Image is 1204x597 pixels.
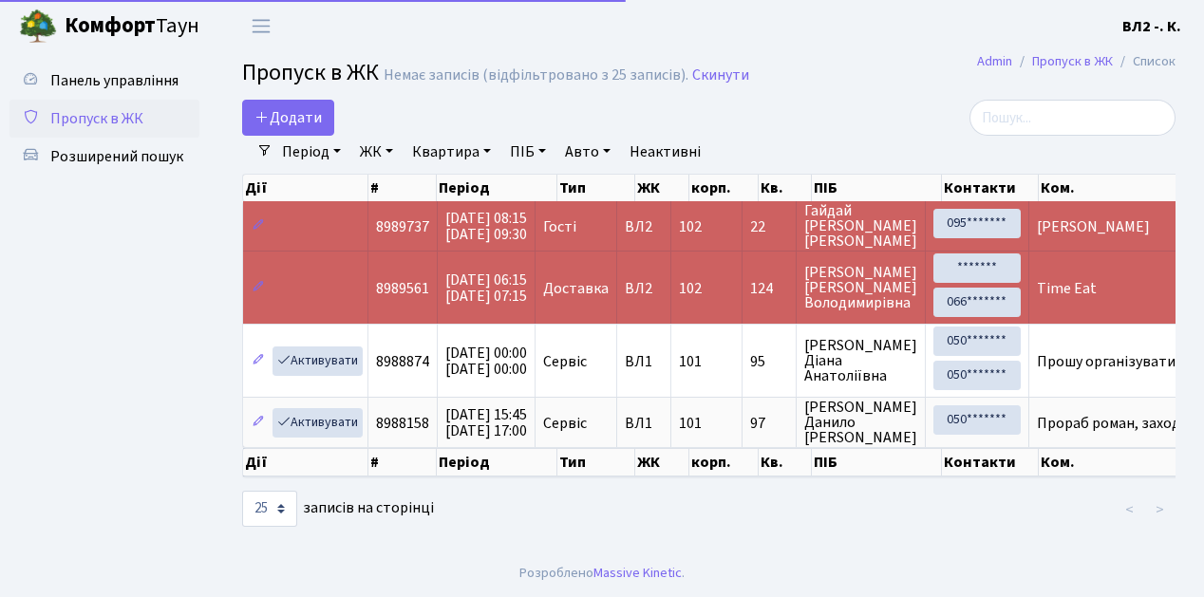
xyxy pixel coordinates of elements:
[445,208,527,245] span: [DATE] 08:15 [DATE] 09:30
[557,448,635,476] th: Тип
[352,136,401,168] a: ЖК
[750,416,788,431] span: 97
[50,146,183,167] span: Розширений пошук
[543,354,587,369] span: Сервіс
[1037,278,1097,299] span: Time Eat
[254,107,322,128] span: Додати
[625,416,663,431] span: ВЛ1
[689,448,759,476] th: корп.
[9,62,199,100] a: Панель управління
[502,136,554,168] a: ПІБ
[543,219,576,234] span: Гості
[404,136,499,168] a: Квартира
[804,400,917,445] span: [PERSON_NAME] Данило [PERSON_NAME]
[679,351,702,372] span: 101
[942,175,1039,201] th: Контакти
[242,100,334,136] a: Додати
[635,175,689,201] th: ЖК
[1122,16,1181,37] b: ВЛ2 -. К.
[1032,51,1113,71] a: Пропуск в ЖК
[804,203,917,249] span: Гайдай [PERSON_NAME] [PERSON_NAME]
[969,100,1176,136] input: Пошук...
[689,175,759,201] th: корп.
[19,8,57,46] img: logo.png
[635,448,689,476] th: ЖК
[759,448,812,476] th: Кв.
[622,136,708,168] a: Неактивні
[625,354,663,369] span: ВЛ1
[812,175,942,201] th: ПІБ
[376,413,429,434] span: 8988158
[243,175,368,201] th: Дії
[759,175,812,201] th: Кв.
[1113,51,1176,72] li: Список
[65,10,156,41] b: Комфорт
[9,138,199,176] a: Розширений пошук
[243,448,368,476] th: Дії
[977,51,1012,71] a: Admin
[804,265,917,310] span: [PERSON_NAME] [PERSON_NAME] Володимирівна
[237,10,285,42] button: Переключити навігацію
[242,56,379,89] span: Пропуск в ЖК
[942,448,1039,476] th: Контакти
[65,10,199,43] span: Таун
[274,136,348,168] a: Період
[376,278,429,299] span: 8989561
[273,408,363,438] a: Активувати
[692,66,749,84] a: Скинути
[543,416,587,431] span: Сервіс
[750,219,788,234] span: 22
[445,343,527,380] span: [DATE] 00:00 [DATE] 00:00
[625,219,663,234] span: ВЛ2
[368,175,437,201] th: #
[50,108,143,129] span: Пропуск в ЖК
[679,278,702,299] span: 102
[445,404,527,441] span: [DATE] 15:45 [DATE] 17:00
[1037,216,1150,237] span: [PERSON_NAME]
[812,448,942,476] th: ПІБ
[750,281,788,296] span: 124
[519,563,685,584] div: Розроблено .
[384,66,688,84] div: Немає записів (відфільтровано з 25 записів).
[437,448,557,476] th: Період
[242,491,434,527] label: записів на сторінці
[273,346,363,376] a: Активувати
[9,100,199,138] a: Пропуск в ЖК
[557,175,635,201] th: Тип
[804,338,917,383] span: [PERSON_NAME] Діана Анатоліївна
[593,563,682,583] a: Massive Kinetic
[368,448,437,476] th: #
[437,175,557,201] th: Період
[679,216,702,237] span: 102
[242,491,297,527] select: записів на сторінці
[376,351,429,372] span: 8988874
[50,70,179,91] span: Панель управління
[949,42,1204,82] nav: breadcrumb
[1122,15,1181,38] a: ВЛ2 -. К.
[625,281,663,296] span: ВЛ2
[376,216,429,237] span: 8989737
[679,413,702,434] span: 101
[445,270,527,307] span: [DATE] 06:15 [DATE] 07:15
[543,281,609,296] span: Доставка
[557,136,618,168] a: Авто
[750,354,788,369] span: 95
